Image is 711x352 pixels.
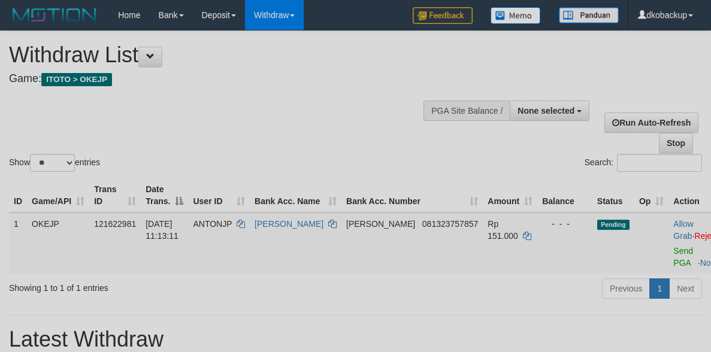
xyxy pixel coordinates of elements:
div: PGA Site Balance / [423,101,510,121]
th: Balance [537,178,592,213]
th: Trans ID: activate to sort column ascending [89,178,141,213]
span: 121622981 [94,219,136,229]
h1: Latest Withdraw [9,327,702,351]
th: Date Trans.: activate to sort column descending [141,178,188,213]
a: Run Auto-Refresh [604,113,698,133]
td: OKEJP [27,213,89,274]
img: Button%20Memo.svg [491,7,541,24]
select: Showentries [30,154,75,172]
img: panduan.png [559,7,619,23]
div: - - - [542,218,588,230]
a: [PERSON_NAME] [255,219,323,229]
a: Previous [602,278,650,299]
th: User ID: activate to sort column ascending [188,178,250,213]
h4: Game: [9,73,462,85]
a: Allow Grab [673,219,693,241]
label: Show entries [9,154,100,172]
span: [PERSON_NAME] [346,219,415,229]
span: [DATE] 11:13:11 [146,219,178,241]
span: ITOTO > OKEJP [41,73,112,86]
button: None selected [510,101,589,121]
h1: Withdraw List [9,43,462,67]
a: Stop [659,133,693,153]
th: Amount: activate to sort column ascending [483,178,537,213]
span: ANTONJP [193,219,232,229]
a: Send PGA [673,246,693,268]
th: Op: activate to sort column ascending [634,178,668,213]
label: Search: [585,154,702,172]
span: · [673,219,694,241]
th: Game/API: activate to sort column ascending [27,178,89,213]
th: ID [9,178,27,213]
span: Copy 081323757857 to clipboard [422,219,478,229]
th: Status [592,178,634,213]
th: Bank Acc. Name: activate to sort column ascending [250,178,341,213]
td: 1 [9,213,27,274]
img: MOTION_logo.png [9,6,100,24]
span: Pending [597,220,630,230]
th: Bank Acc. Number: activate to sort column ascending [341,178,483,213]
a: Next [669,278,702,299]
input: Search: [617,154,702,172]
img: Feedback.jpg [413,7,473,24]
span: None selected [518,106,574,116]
span: Rp 151.000 [488,219,518,241]
a: 1 [649,278,670,299]
div: Showing 1 to 1 of 1 entries [9,277,288,294]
